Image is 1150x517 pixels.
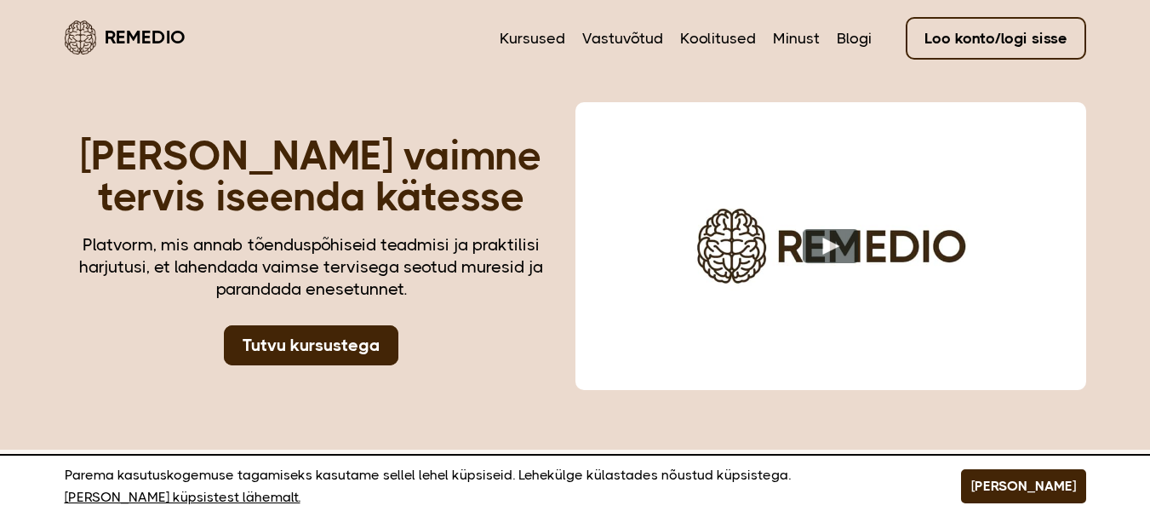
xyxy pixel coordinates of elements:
a: Loo konto/logi sisse [906,17,1086,60]
div: Platvorm, mis annab tõenduspõhiseid teadmisi ja praktilisi harjutusi, et lahendada vaimse tervise... [65,234,558,301]
a: Blogi [837,27,872,49]
a: Kursused [500,27,565,49]
button: Play video [803,229,858,263]
a: [PERSON_NAME] küpsistest lähemalt. [65,486,300,508]
a: Tutvu kursustega [224,325,398,365]
button: [PERSON_NAME] [961,469,1086,503]
a: Minust [773,27,820,49]
a: Remedio [65,17,186,57]
p: Parema kasutuskogemuse tagamiseks kasutame sellel lehel küpsiseid. Lehekülge külastades nõustud k... [65,464,918,508]
a: Vastuvõtud [582,27,663,49]
h1: [PERSON_NAME] vaimne tervis iseenda kätesse [65,135,558,217]
img: Remedio logo [65,20,96,55]
a: Koolitused [680,27,756,49]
